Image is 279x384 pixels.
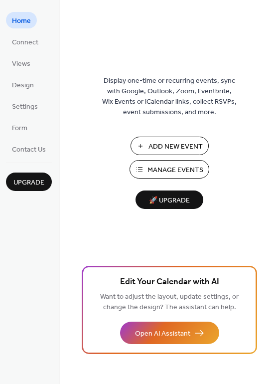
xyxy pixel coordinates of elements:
[6,12,37,28] a: Home
[6,119,33,136] a: Form
[100,290,239,314] span: Want to adjust the layout, update settings, or change the design? The assistant can help.
[12,80,34,91] span: Design
[13,178,44,188] span: Upgrade
[136,191,203,209] button: 🚀 Upgrade
[131,137,209,155] button: Add New Event
[6,33,44,50] a: Connect
[12,123,27,134] span: Form
[147,165,203,176] span: Manage Events
[12,37,38,48] span: Connect
[120,275,219,289] span: Edit Your Calendar with AI
[6,141,52,157] a: Contact Us
[12,59,30,69] span: Views
[6,98,44,114] a: Settings
[6,55,36,71] a: Views
[141,194,197,207] span: 🚀 Upgrade
[130,160,209,179] button: Manage Events
[102,76,237,118] span: Display one-time or recurring events, sync with Google, Outlook, Zoom, Eventbrite, Wix Events or ...
[12,145,46,155] span: Contact Us
[135,329,190,339] span: Open AI Assistant
[6,173,52,191] button: Upgrade
[120,322,219,344] button: Open AI Assistant
[12,16,31,26] span: Home
[12,102,38,112] span: Settings
[148,142,203,152] span: Add New Event
[6,76,40,93] a: Design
